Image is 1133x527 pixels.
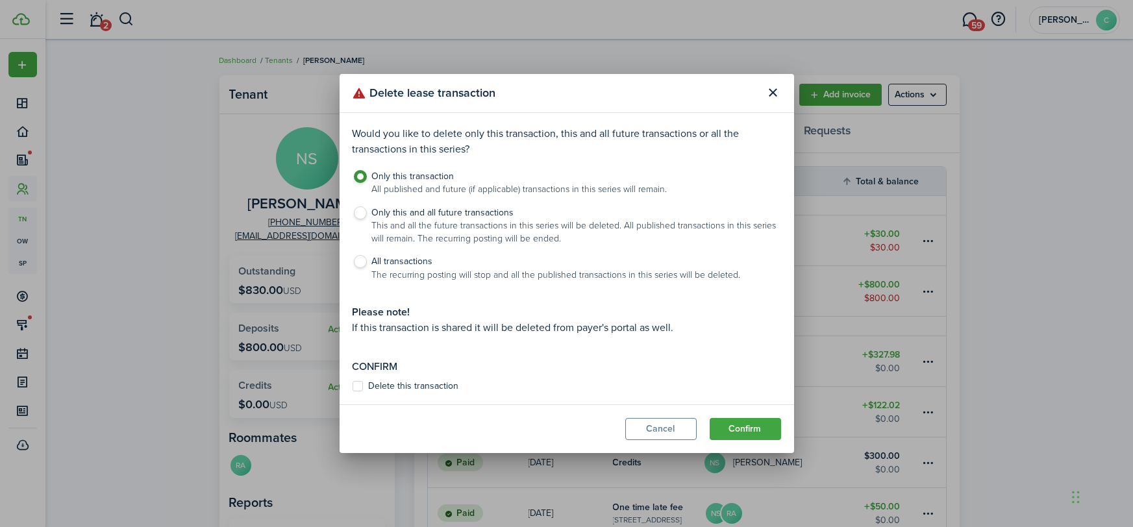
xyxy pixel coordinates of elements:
button: Cancel [625,418,697,440]
button: Close modal [762,82,784,104]
small: All published and future (if applicable) transactions in this series will remain. [372,183,778,196]
label: All transactions [353,255,781,288]
modal-title: Delete lease transaction [353,80,759,106]
label: Only this and all future transactions [353,206,781,252]
label: Delete this transaction [353,381,459,391]
div: Please note! [353,304,781,320]
small: The recurring posting will stop and all the published transactions in this series will be deleted. [372,269,778,282]
p: If this transaction is shared it will be deleted from payer's portal as well. [353,320,781,336]
div: Drag [1072,478,1080,517]
p: Confirm [353,359,781,374]
label: Only this transaction [353,170,781,203]
small: This and all the future transactions in this series will be deleted. All published transactions i... [372,219,778,246]
button: Confirm [710,418,781,440]
iframe: Chat Widget [1068,465,1133,527]
p: Would you like to delete only this transaction, this and all future transactions or all the trans... [353,126,781,157]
